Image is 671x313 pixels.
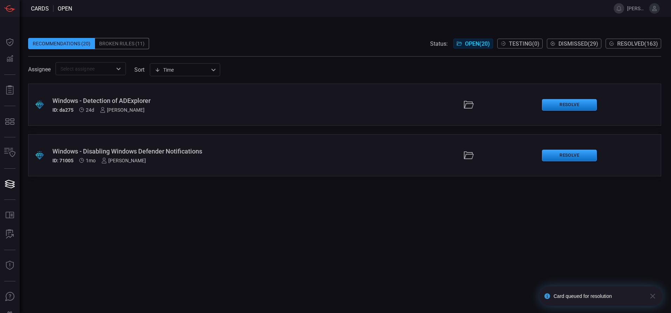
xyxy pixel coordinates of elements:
label: sort [134,66,145,73]
button: Dismissed(29) [547,39,601,48]
button: Open(20) [453,39,493,48]
div: Card queued for resolution [554,293,644,299]
button: Testing(0) [497,39,543,48]
span: Open ( 20 ) [465,40,490,47]
h5: ID: 71005 [52,158,74,163]
button: Inventory [1,144,18,161]
div: Recommendations (20) [28,38,95,49]
span: [PERSON_NAME].[PERSON_NAME] [627,6,646,11]
span: open [58,5,72,12]
button: Resolved(163) [606,39,661,48]
span: Aug 10, 2025 9:09 AM [86,107,94,113]
button: ALERT ANALYSIS [1,226,18,243]
span: Status: [430,40,448,47]
div: Broken Rules (11) [95,38,149,49]
div: Windows - Detection of ADExplorer [52,97,274,104]
span: Cards [31,5,49,12]
span: Resolved ( 163 ) [617,40,658,47]
button: Rule Catalog [1,207,18,224]
button: Ask Us A Question [1,288,18,305]
div: Time [155,66,209,73]
button: Resolve [542,99,597,111]
span: Aug 03, 2025 11:41 AM [86,158,96,163]
button: Reports [1,82,18,99]
div: [PERSON_NAME] [100,107,145,113]
span: Testing ( 0 ) [509,40,539,47]
div: Windows - Disabling Windows Defender Notifications [52,148,274,155]
button: Resolve [542,150,597,161]
button: Open [114,64,123,74]
button: Detections [1,51,18,67]
button: Threat Intelligence [1,257,18,274]
h5: ID: da275 [52,107,74,113]
input: Select assignee [58,64,112,73]
span: Dismissed ( 29 ) [558,40,598,47]
button: Cards [1,176,18,193]
button: Dashboard [1,34,18,51]
button: MITRE - Detection Posture [1,113,18,130]
span: Assignee [28,66,51,73]
div: [PERSON_NAME] [101,158,146,163]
